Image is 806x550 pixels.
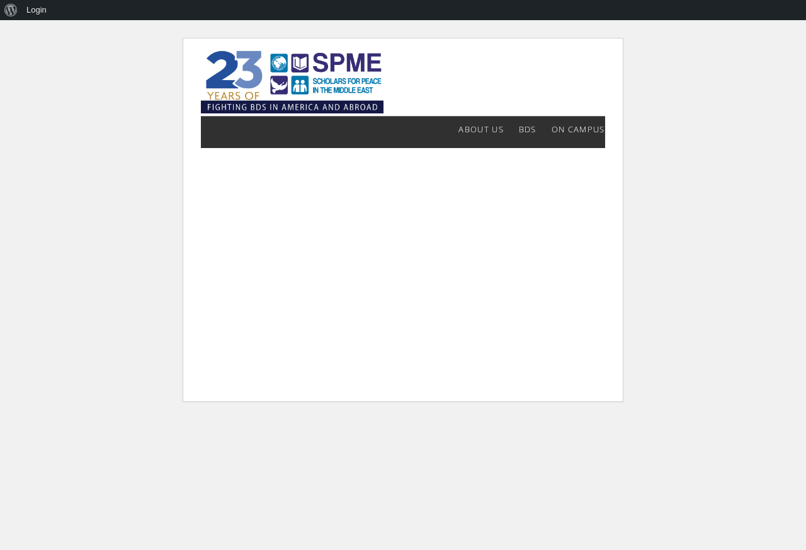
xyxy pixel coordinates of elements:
[201,47,383,117] img: SPME
[458,123,503,135] span: About Us
[458,117,503,142] a: About Us
[519,117,536,142] a: BDS
[552,123,605,135] span: On Campus
[552,117,605,142] a: On Campus
[519,123,536,135] span: BDS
